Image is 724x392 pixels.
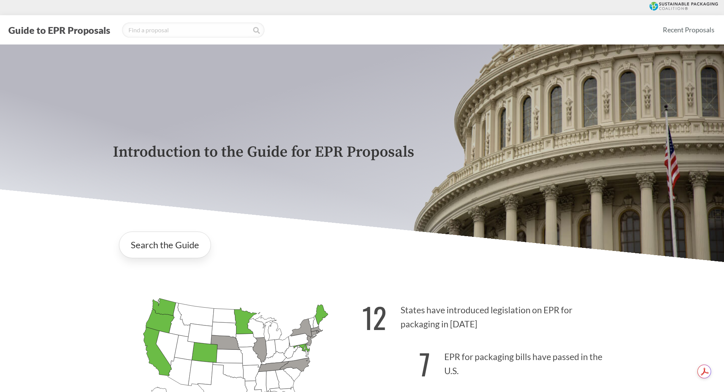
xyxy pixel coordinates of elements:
button: Guide to EPR Proposals [6,24,112,36]
p: EPR for packaging bills have passed in the U.S. [362,338,612,385]
input: Find a proposal [122,22,265,38]
a: Recent Proposals [659,21,718,38]
p: Introduction to the Guide for EPR Proposals [113,144,612,161]
p: States have introduced legislation on EPR for packaging in [DATE] [362,292,612,338]
a: Search the Guide [119,232,211,258]
strong: 7 [419,343,430,385]
strong: 12 [362,296,387,338]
